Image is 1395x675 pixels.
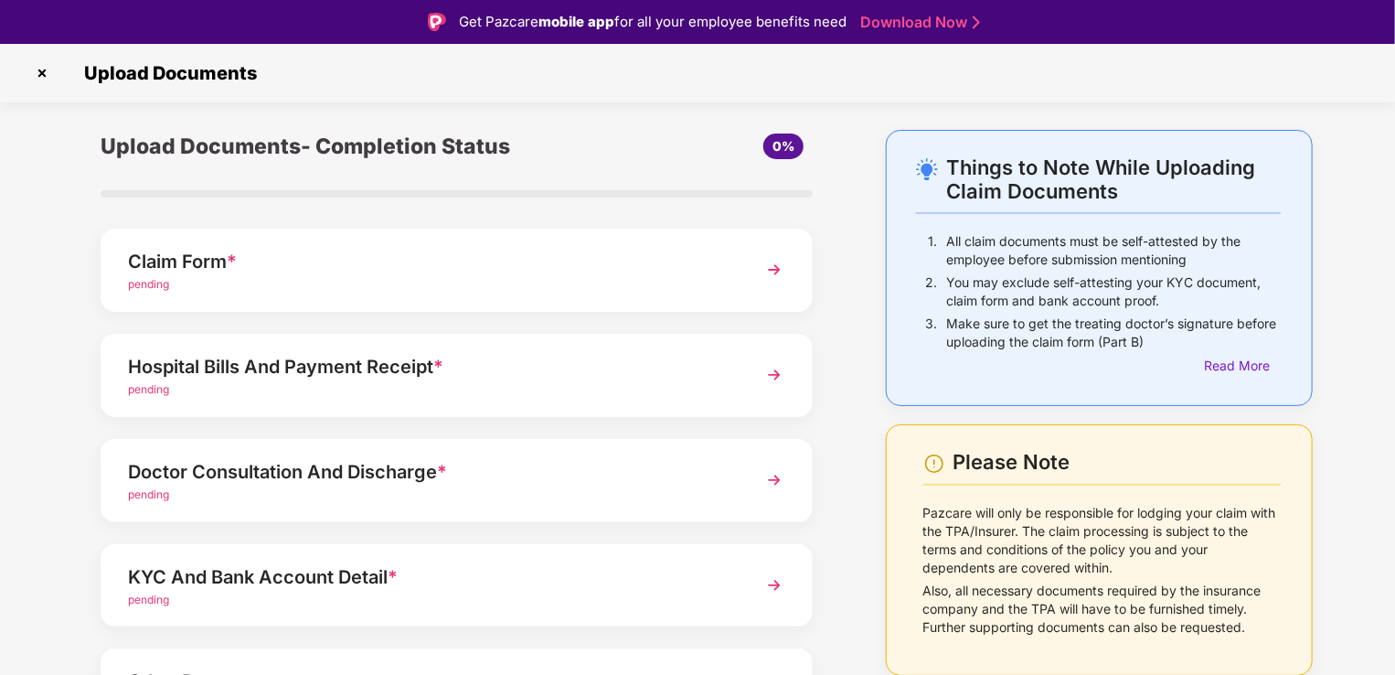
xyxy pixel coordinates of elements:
[428,13,446,31] img: Logo
[66,62,266,84] span: Upload Documents
[923,582,1281,637] p: Also, all necessary documents required by the insurance company and the TPA will have to be furni...
[946,232,1281,269] p: All claim documents must be self-attested by the employee before submission mentioning
[128,593,169,606] span: pending
[128,247,730,276] div: Claim Form
[27,59,57,88] img: svg+xml;base64,PHN2ZyBpZD0iQ3Jvc3MtMzJ4MzIiIHhtbG5zPSJodHRwOi8vd3d3LnczLm9yZy8yMDAwL3N2ZyIgd2lkdG...
[1205,356,1281,376] div: Read More
[128,562,730,592] div: KYC And Bank Account Detail
[925,273,937,310] p: 2.
[101,130,575,163] div: Upload Documents- Completion Status
[946,155,1281,203] div: Things to Note While Uploading Claim Documents
[128,277,169,291] span: pending
[758,359,791,391] img: svg+xml;base64,PHN2ZyBpZD0iTmV4dCIgeG1sbnM9Imh0dHA6Ly93d3cudzMub3JnLzIwMDAvc3ZnIiB3aWR0aD0iMzYiIG...
[772,138,794,154] span: 0%
[758,464,791,497] img: svg+xml;base64,PHN2ZyBpZD0iTmV4dCIgeG1sbnM9Imh0dHA6Ly93d3cudzMub3JnLzIwMDAvc3ZnIiB3aWR0aD0iMzYiIG...
[758,253,791,286] img: svg+xml;base64,PHN2ZyBpZD0iTmV4dCIgeG1sbnM9Imh0dHA6Ly93d3cudzMub3JnLzIwMDAvc3ZnIiB3aWR0aD0iMzYiIG...
[128,352,730,381] div: Hospital Bills And Payment Receipt
[925,315,937,351] p: 3.
[128,487,169,501] span: pending
[923,453,945,475] img: svg+xml;base64,PHN2ZyBpZD0iV2FybmluZ18tXzI0eDI0IiBkYXRhLW5hbWU9Ildhcm5pbmcgLSAyNHgyNCIgeG1sbnM9Im...
[973,13,980,32] img: Stroke
[923,504,1281,577] p: Pazcare will only be responsible for lodging your claim with the TPA/Insurer. The claim processin...
[538,13,614,30] strong: mobile app
[946,315,1281,351] p: Make sure to get the treating doctor’s signature before uploading the claim form (Part B)
[459,11,847,33] div: Get Pazcare for all your employee benefits need
[128,382,169,396] span: pending
[758,569,791,602] img: svg+xml;base64,PHN2ZyBpZD0iTmV4dCIgeG1sbnM9Imh0dHA6Ly93d3cudzMub3JnLzIwMDAvc3ZnIiB3aWR0aD0iMzYiIG...
[860,13,974,32] a: Download Now
[128,457,730,487] div: Doctor Consultation And Discharge
[916,158,938,180] img: svg+xml;base64,PHN2ZyB4bWxucz0iaHR0cDovL3d3dy53My5vcmcvMjAwMC9zdmciIHdpZHRoPSIyNC4wOTMiIGhlaWdodD...
[953,450,1281,475] div: Please Note
[928,232,937,269] p: 1.
[946,273,1281,310] p: You may exclude self-attesting your KYC document, claim form and bank account proof.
